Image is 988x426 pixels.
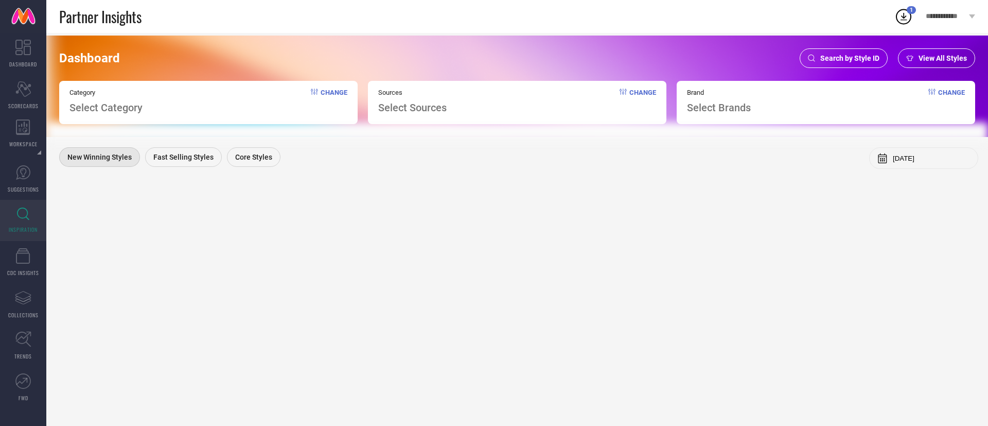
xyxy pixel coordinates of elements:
input: Select month [893,155,970,162]
span: Change [629,89,656,114]
span: TRENDS [14,352,32,360]
span: Select Category [69,101,143,114]
span: SCORECARDS [8,102,39,110]
span: Partner Insights [59,6,142,27]
span: SUGGESTIONS [8,185,39,193]
span: Brand [687,89,751,96]
div: Open download list [894,7,913,26]
span: COLLECTIONS [8,311,39,319]
span: Select Sources [378,101,447,114]
span: CDC INSIGHTS [7,269,39,277]
span: Fast Selling Styles [153,153,214,161]
span: New Winning Styles [67,153,132,161]
span: Category [69,89,143,96]
span: Change [321,89,347,114]
span: Core Styles [235,153,272,161]
span: INSPIRATION [9,226,38,233]
span: View All Styles [919,54,967,62]
span: Dashboard [59,51,120,65]
span: DASHBOARD [9,60,37,68]
span: FWD [19,394,28,402]
span: Change [938,89,965,114]
span: Sources [378,89,447,96]
span: 1 [910,7,913,13]
span: WORKSPACE [9,140,38,148]
span: Select Brands [687,101,751,114]
span: Search by Style ID [820,54,879,62]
